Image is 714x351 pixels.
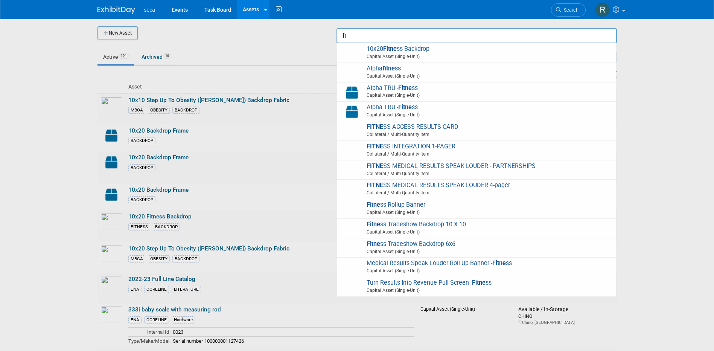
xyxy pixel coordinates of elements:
[341,45,612,61] span: 10x20 ss Backdrop
[492,259,506,267] strong: Fitne
[97,6,135,14] img: ExhibitDay
[398,104,412,111] strong: Fitne
[341,201,612,217] span: ss Rollup Banner
[343,267,612,274] span: Capital Asset (Single-Unit)
[343,151,612,157] span: Collateral / Multi-Quantity Item
[343,53,612,60] span: Capital Asset (Single-Unit)
[367,143,383,150] strong: FITNE
[343,73,612,79] span: Capital Asset (Single-Unit)
[144,7,155,13] span: seca
[367,240,380,247] strong: Fitne
[367,182,383,189] strong: FITNE
[343,111,612,118] span: Capital Asset (Single-Unit)
[343,229,612,235] span: Capital Asset (Single-Unit)
[336,28,617,43] input: search assets
[383,45,397,52] strong: Fitne
[341,162,612,178] span: SS MEDICAL RESULTS SPEAK LOUDER - PARTNERSHIPS
[341,279,612,295] span: Turn Results Into Revenue Pull Screen - ss
[341,104,363,120] img: Capital-Asset-Icon-2.png
[343,189,612,196] span: Collateral / Multi-Quantity Item
[595,3,610,17] img: Rachel Jordan
[367,221,380,228] strong: Fitne
[341,84,612,100] span: Alpha TRU - ss
[367,201,380,208] strong: Fitne
[341,240,612,256] span: ss Tradeshow Backdrop 6x6
[561,7,579,13] span: Search
[398,84,412,92] strong: Fitne
[343,248,612,255] span: Capital Asset (Single-Unit)
[341,259,612,275] span: Medical Results Speak Louder Roll Up Banner - ss
[343,131,612,138] span: Collateral / Multi-Quantity Item
[341,221,612,236] span: ss Tradeshow Backdrop 10 X 10
[343,170,612,177] span: Collateral / Multi-Quantity Item
[341,65,612,80] span: Alpha ss
[341,123,612,139] span: SS ACCESS RESULTS CARD
[472,279,486,286] strong: Fitne
[367,162,383,169] strong: FITNE
[341,84,363,101] img: Capital-Asset-Icon-2.png
[341,143,612,158] span: SS INTEGRATION 1-PAGER
[551,3,586,17] a: Search
[343,209,612,216] span: Capital Asset (Single-Unit)
[341,182,612,197] span: SS MEDICAL RESULTS SPEAK LOUDER 4-pager
[343,92,612,99] span: Capital Asset (Single-Unit)
[343,287,612,294] span: Capital Asset (Single-Unit)
[367,123,383,130] strong: FITNE
[382,65,395,72] strong: fitne
[341,104,612,119] span: Alpha TRU - ss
